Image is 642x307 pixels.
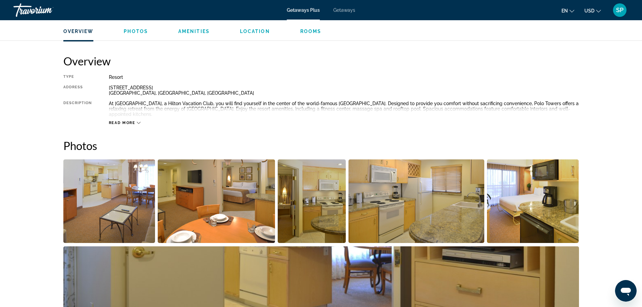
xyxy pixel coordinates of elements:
[348,159,484,243] button: Open full-screen image slider
[611,3,629,17] button: User Menu
[124,29,148,34] span: Photos
[584,8,594,13] span: USD
[63,85,92,96] div: Address
[13,1,81,19] a: Travorium
[240,28,270,34] button: Location
[63,74,92,80] div: Type
[300,28,322,34] button: Rooms
[63,29,94,34] span: Overview
[63,28,94,34] button: Overview
[278,159,346,243] button: Open full-screen image slider
[178,28,210,34] button: Amenities
[63,139,579,152] h2: Photos
[109,120,141,125] button: Read more
[109,121,135,125] span: Read more
[616,7,623,13] span: SP
[333,7,355,13] a: Getaways
[240,29,270,34] span: Location
[287,7,320,13] a: Getaways Plus
[300,29,322,34] span: Rooms
[615,280,637,302] iframe: Button to launch messaging window
[63,54,579,68] h2: Overview
[109,101,579,117] div: At [GEOGRAPHIC_DATA], a Hilton Vacation Club, you will find yourself in the center of the world-f...
[158,159,275,243] button: Open full-screen image slider
[584,6,601,16] button: Change currency
[63,159,155,243] button: Open full-screen image slider
[561,8,568,13] span: en
[109,74,579,80] div: Resort
[487,159,579,243] button: Open full-screen image slider
[124,28,148,34] button: Photos
[63,101,92,117] div: Description
[561,6,574,16] button: Change language
[109,85,579,96] div: [STREET_ADDRESS] [GEOGRAPHIC_DATA], [GEOGRAPHIC_DATA], [GEOGRAPHIC_DATA]
[178,29,210,34] span: Amenities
